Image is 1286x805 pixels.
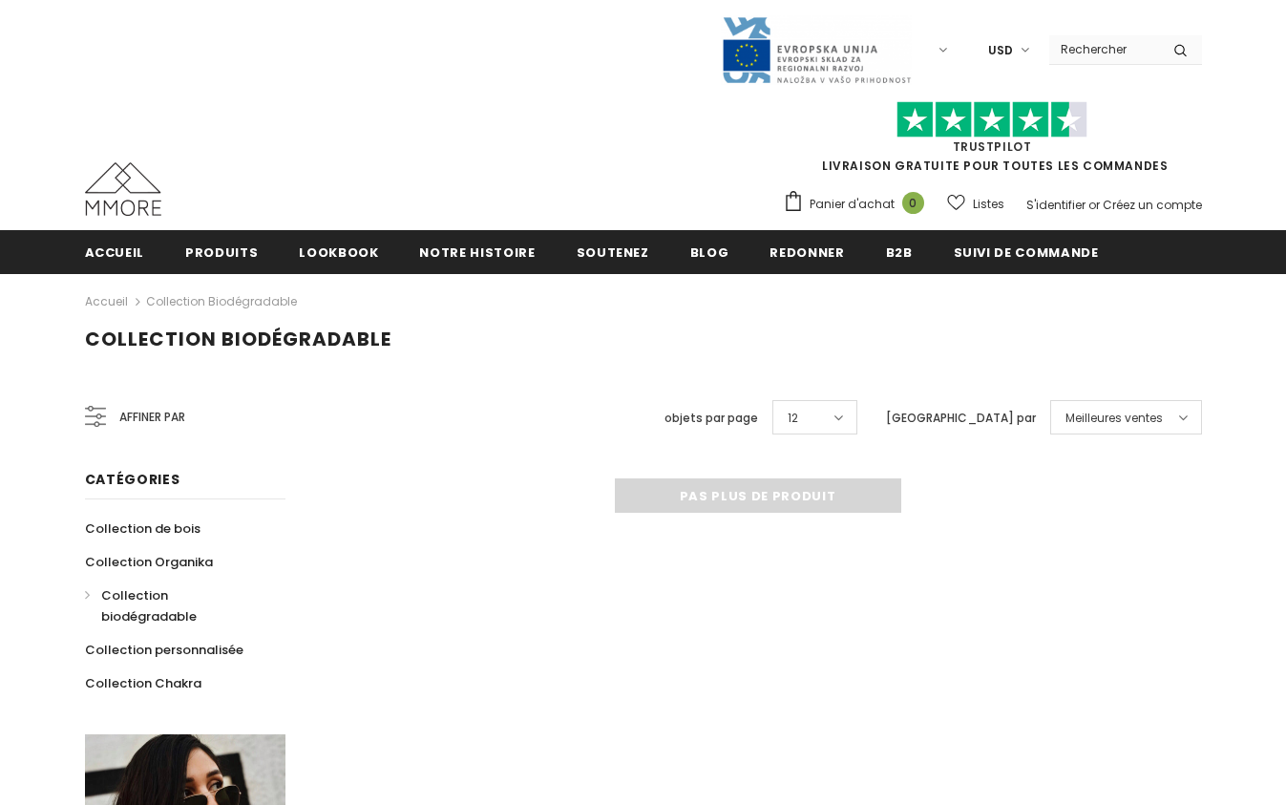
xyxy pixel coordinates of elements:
span: Suivi de commande [954,244,1099,262]
a: Collection personnalisée [85,633,243,667]
a: Blog [690,230,729,273]
span: Collection biodégradable [85,326,391,352]
a: Lookbook [299,230,378,273]
a: Collection Organika [85,545,213,579]
a: Suivi de commande [954,230,1099,273]
span: Collection de bois [85,519,200,538]
span: Catégories [85,470,180,489]
span: USD [988,41,1013,60]
a: Redonner [769,230,844,273]
span: 12 [788,409,798,428]
span: Collection biodégradable [101,586,197,625]
span: Panier d'achat [810,195,895,214]
span: Collection Organika [85,553,213,571]
a: soutenez [577,230,649,273]
a: B2B [886,230,913,273]
a: Collection biodégradable [146,293,297,309]
input: Search Site [1049,35,1159,63]
a: Notre histoire [419,230,535,273]
span: Affiner par [119,407,185,428]
span: LIVRAISON GRATUITE POUR TOUTES LES COMMANDES [783,110,1202,174]
a: Collection Chakra [85,667,201,700]
a: Accueil [85,290,128,313]
label: [GEOGRAPHIC_DATA] par [886,409,1036,428]
span: Blog [690,244,729,262]
a: Créez un compte [1103,197,1202,213]
span: or [1088,197,1100,213]
img: Javni Razpis [721,15,912,85]
img: Faites confiance aux étoiles pilotes [896,101,1087,138]
a: Accueil [85,230,145,273]
span: soutenez [577,244,649,262]
span: 0 [902,192,924,214]
a: Collection de bois [85,512,200,545]
a: Produits [185,230,258,273]
label: objets par page [664,409,758,428]
span: Notre histoire [419,244,535,262]
img: Cas MMORE [85,162,161,216]
a: Listes [947,187,1004,221]
a: Collection biodégradable [85,579,264,633]
a: Panier d'achat 0 [783,190,934,219]
span: B2B [886,244,913,262]
span: Listes [973,195,1004,214]
span: Collection Chakra [85,674,201,692]
span: Produits [185,244,258,262]
a: S'identifier [1026,197,1086,213]
a: TrustPilot [953,138,1032,155]
span: Accueil [85,244,145,262]
span: Lookbook [299,244,378,262]
a: Javni Razpis [721,41,912,57]
span: Redonner [769,244,844,262]
span: Meilleures ventes [1065,409,1163,428]
span: Collection personnalisée [85,641,243,659]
